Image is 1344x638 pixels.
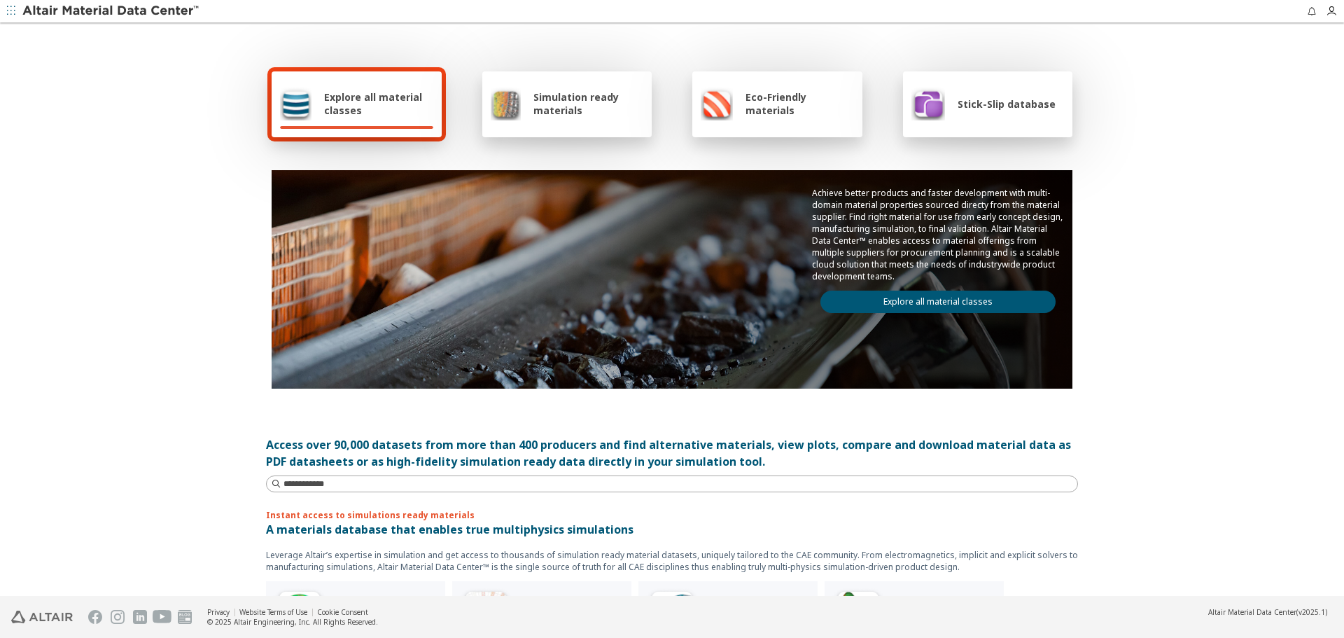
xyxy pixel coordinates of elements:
[958,97,1056,111] span: Stick-Slip database
[11,611,73,623] img: Altair Engineering
[820,291,1056,313] a: Explore all material classes
[745,90,853,117] span: Eco-Friendly materials
[317,607,368,617] a: Cookie Consent
[207,607,230,617] a: Privacy
[911,87,945,120] img: Stick-Slip database
[22,4,201,18] img: Altair Material Data Center
[701,87,733,120] img: Eco-Friendly materials
[324,90,433,117] span: Explore all material classes
[207,617,378,627] div: © 2025 Altair Engineering, Inc. All Rights Reserved.
[1208,607,1327,617] div: (v2025.1)
[266,436,1078,470] div: Access over 90,000 datasets from more than 400 producers and find alternative materials, view plo...
[266,509,1078,521] p: Instant access to simulations ready materials
[1208,607,1296,617] span: Altair Material Data Center
[266,549,1078,573] p: Leverage Altair’s expertise in simulation and get access to thousands of simulation ready materia...
[239,607,307,617] a: Website Terms of Use
[812,187,1064,282] p: Achieve better products and faster development with multi-domain material properties sourced dire...
[266,521,1078,538] p: A materials database that enables true multiphysics simulations
[491,87,521,120] img: Simulation ready materials
[280,87,311,120] img: Explore all material classes
[533,90,643,117] span: Simulation ready materials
